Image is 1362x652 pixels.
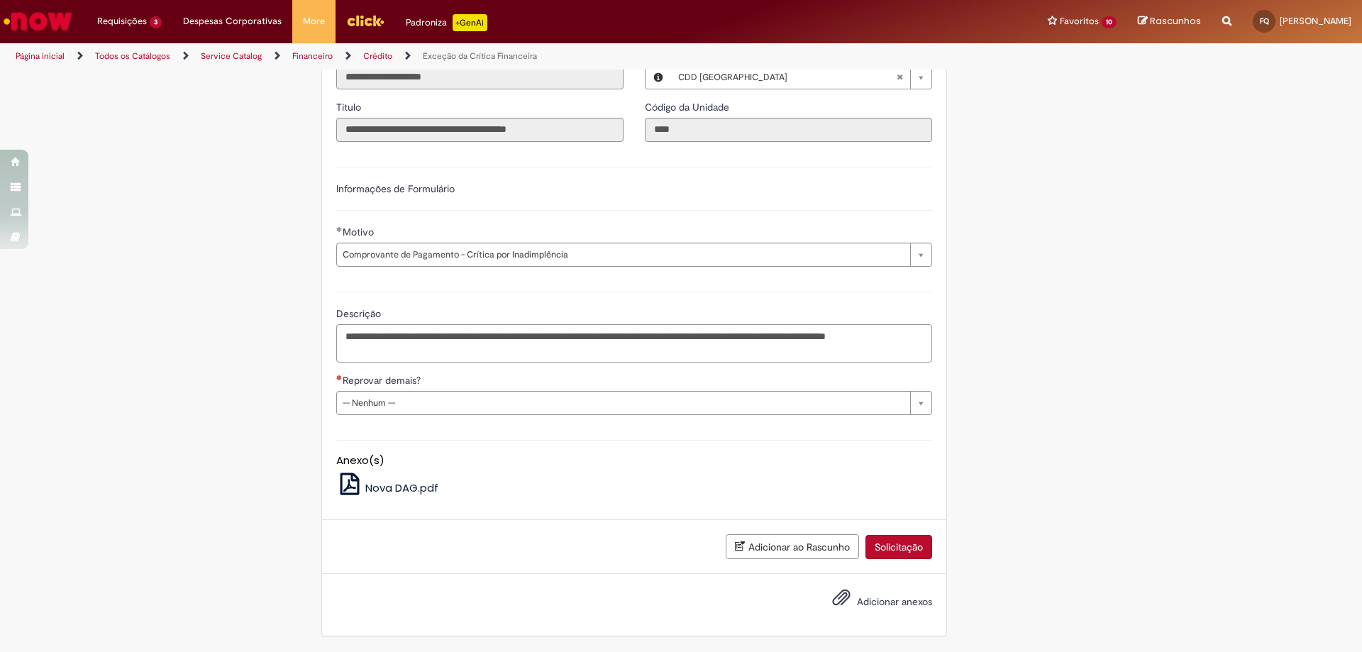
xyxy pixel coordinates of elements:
span: Somente leitura - Título [336,101,364,114]
button: Solicitação [865,535,932,559]
abbr: Limpar campo Local [889,66,910,89]
span: FQ [1260,16,1269,26]
span: Motivo [343,226,377,238]
img: ServiceNow [1,7,74,35]
span: Necessários [336,375,343,380]
span: Comprovante de Pagamento - Crítica por Inadimplência [343,243,903,266]
a: Financeiro [292,50,333,62]
a: Crédito [363,50,392,62]
span: [PERSON_NAME] [1280,15,1351,27]
span: 10 [1102,16,1117,28]
a: Rascunhos [1138,15,1201,28]
input: Título [336,118,624,142]
a: CDD [GEOGRAPHIC_DATA]Limpar campo Local [671,66,931,89]
a: Todos os Catálogos [95,50,170,62]
button: Adicionar ao Rascunho [726,534,859,559]
span: Despesas Corporativas [183,14,282,28]
label: Informações de Formulário [336,182,455,195]
span: Rascunhos [1150,14,1201,28]
label: Somente leitura - Título [336,100,364,114]
h5: Anexo(s) [336,455,932,467]
button: Adicionar anexos [829,585,854,617]
p: +GenAi [453,14,487,31]
span: Obrigatório Preenchido [336,226,343,232]
button: Local, Visualizar este registro CDD Petrópolis [646,66,671,89]
span: Reprovar demais? [343,374,423,387]
input: Email [336,65,624,89]
span: Somente leitura - Código da Unidade [645,101,732,114]
ul: Trilhas de página [11,43,897,70]
span: -- Nenhum -- [343,392,903,414]
a: Nova DAG.pdf [336,480,439,495]
a: Service Catalog [201,50,262,62]
span: Requisições [97,14,147,28]
span: 3 [150,16,162,28]
img: click_logo_yellow_360x200.png [346,10,384,31]
span: CDD [GEOGRAPHIC_DATA] [678,66,896,89]
span: More [303,14,325,28]
span: Adicionar anexos [857,596,932,609]
input: Código da Unidade [645,118,932,142]
a: Página inicial [16,50,65,62]
div: Padroniza [406,14,487,31]
span: Favoritos [1060,14,1099,28]
label: Somente leitura - Código da Unidade [645,100,732,114]
textarea: Descrição [336,324,932,363]
span: Nova DAG.pdf [365,480,438,495]
a: Exceção da Crítica Financeira [423,50,537,62]
span: Descrição [336,307,384,320]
